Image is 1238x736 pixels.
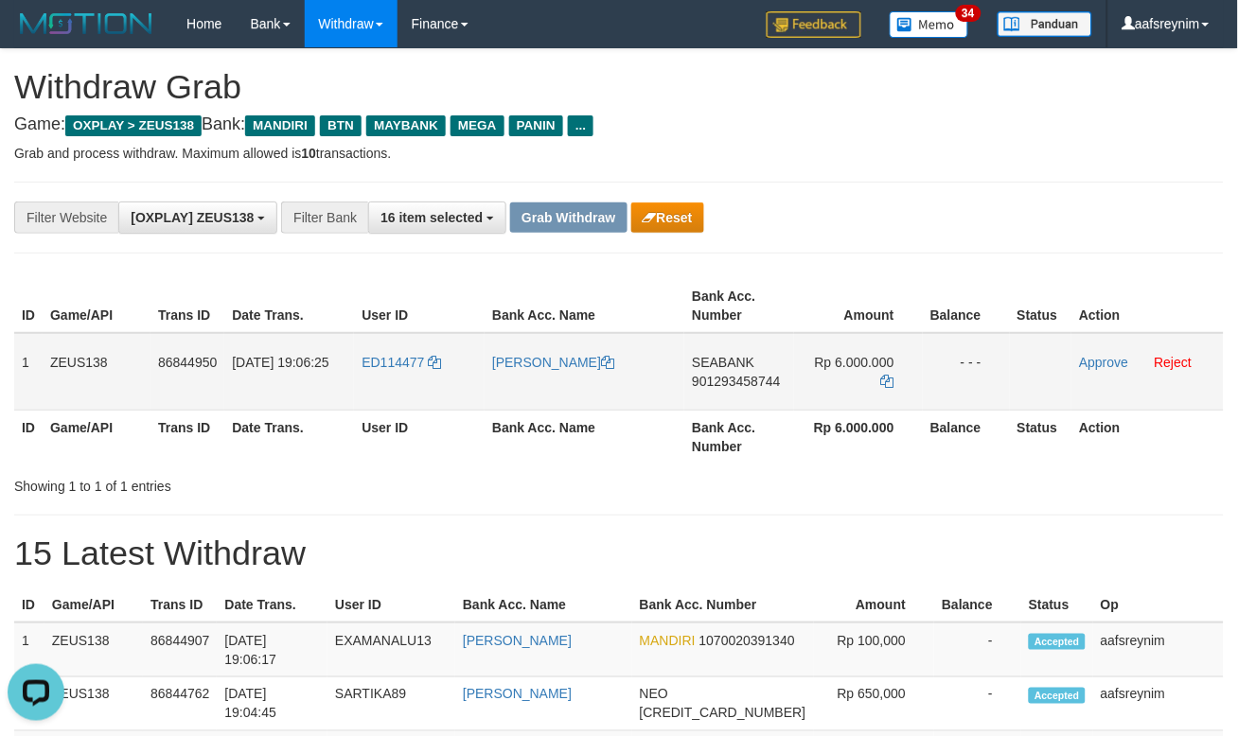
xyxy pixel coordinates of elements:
[1079,355,1128,370] a: Approve
[143,677,217,731] td: 86844762
[998,11,1092,37] img: panduan.png
[44,622,143,677] td: ZEUS138
[14,202,118,234] div: Filter Website
[14,469,502,496] div: Showing 1 to 1 of 1 entries
[8,8,64,64] button: Open LiveChat chat widget
[14,534,1224,572] h1: 15 Latest Withdraw
[632,587,814,622] th: Bank Acc. Number
[43,333,150,411] td: ZEUS138
[814,677,935,731] td: Rp 650,000
[380,210,483,225] span: 16 item selected
[327,622,455,677] td: EXAMANALU13
[815,355,894,370] span: Rp 6.000.000
[14,410,43,464] th: ID
[118,202,277,234] button: [OXPLAY] ZEUS138
[43,279,150,333] th: Game/API
[1010,410,1072,464] th: Status
[14,68,1224,106] h1: Withdraw Grab
[150,410,224,464] th: Trans ID
[881,374,894,389] a: Copy 6000000 to clipboard
[934,622,1021,677] td: -
[224,410,354,464] th: Date Trans.
[794,279,923,333] th: Amount
[131,210,254,225] span: [OXPLAY] ZEUS138
[631,202,704,233] button: Reset
[14,144,1224,163] p: Grab and process withdraw. Maximum allowed is transactions.
[1093,677,1224,731] td: aafsreynim
[217,677,327,731] td: [DATE] 19:04:45
[43,410,150,464] th: Game/API
[150,279,224,333] th: Trans ID
[956,5,982,22] span: 34
[794,410,923,464] th: Rp 6.000.000
[1071,279,1224,333] th: Action
[451,115,504,136] span: MEGA
[463,633,572,648] a: [PERSON_NAME]
[485,410,684,464] th: Bank Acc. Name
[692,355,754,370] span: SEABANK
[699,633,795,648] span: Copy 1070020391340 to clipboard
[14,279,43,333] th: ID
[485,279,684,333] th: Bank Acc. Name
[14,587,44,622] th: ID
[224,279,354,333] th: Date Trans.
[366,115,446,136] span: MAYBANK
[890,11,969,38] img: Button%20Memo.svg
[1071,410,1224,464] th: Action
[1155,355,1193,370] a: Reject
[320,115,362,136] span: BTN
[301,146,316,161] strong: 10
[1010,279,1072,333] th: Status
[814,587,935,622] th: Amount
[1029,634,1086,650] span: Accepted
[44,587,143,622] th: Game/API
[65,115,202,136] span: OXPLAY > ZEUS138
[814,622,935,677] td: Rp 100,000
[327,677,455,731] td: SARTIKA89
[14,622,44,677] td: 1
[640,706,806,721] span: Copy 5859459281971092 to clipboard
[934,677,1021,731] td: -
[143,622,217,677] td: 86844907
[44,677,143,731] td: ZEUS138
[509,115,563,136] span: PANIN
[1093,622,1224,677] td: aafsreynim
[684,279,794,333] th: Bank Acc. Number
[1093,587,1224,622] th: Op
[14,9,158,38] img: MOTION_logo.png
[1029,688,1086,704] span: Accepted
[217,587,327,622] th: Date Trans.
[354,279,485,333] th: User ID
[640,687,668,702] span: NEO
[692,374,780,389] span: Copy 901293458744 to clipboard
[923,279,1010,333] th: Balance
[923,333,1010,411] td: - - -
[281,202,368,234] div: Filter Bank
[640,633,696,648] span: MANDIRI
[14,333,43,411] td: 1
[232,355,328,370] span: [DATE] 19:06:25
[362,355,424,370] span: ED114477
[1021,587,1093,622] th: Status
[463,687,572,702] a: [PERSON_NAME]
[368,202,506,234] button: 16 item selected
[684,410,794,464] th: Bank Acc. Number
[923,410,1010,464] th: Balance
[510,202,627,233] button: Grab Withdraw
[217,622,327,677] td: [DATE] 19:06:17
[934,587,1021,622] th: Balance
[354,410,485,464] th: User ID
[492,355,614,370] a: [PERSON_NAME]
[158,355,217,370] span: 86844950
[245,115,315,136] span: MANDIRI
[143,587,217,622] th: Trans ID
[362,355,441,370] a: ED114477
[327,587,455,622] th: User ID
[455,587,632,622] th: Bank Acc. Name
[767,11,861,38] img: Feedback.jpg
[14,115,1224,134] h4: Game: Bank:
[568,115,593,136] span: ...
